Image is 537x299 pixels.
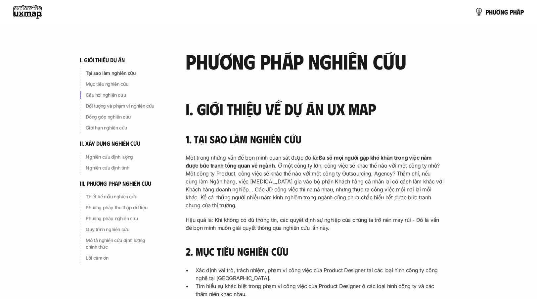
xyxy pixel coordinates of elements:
span: h [513,8,517,16]
p: Mục tiêu nghiên cứu [86,81,157,87]
a: Giới hạn nghiên cứu [80,123,159,133]
a: phươngpháp [475,5,524,19]
p: Hậu quả là: Khi không có đủ thông tin, các quyết định sự nghiệp của chúng ta trở nên may rủi - Đó... [186,216,444,232]
a: Nghiên cứu định tính [80,163,159,173]
a: Thiết kế mẫu nghiên cứu [80,191,159,202]
p: Tìm hiểu sự khác biệt trong phạm vi công việc của Product Designer ở các loại hình công ty và các... [196,282,444,298]
h6: iii. phương pháp nghiên cứu [80,180,152,187]
h6: ii. xây dựng nghiên cứu [80,140,140,147]
a: Lời cảm ơn [80,253,159,263]
a: Tại sao làm nghiên cứu [80,68,159,78]
span: p [486,8,489,16]
p: Quy trình nghiên cứu [86,226,157,233]
p: Phương pháp thu thập dữ liệu [86,204,157,211]
a: Quy trình nghiên cứu [80,224,159,235]
span: á [517,8,520,16]
a: Đối tượng và phạm vi nghiên cứu [80,101,159,111]
span: p [520,8,524,16]
a: Mô tả nghiên cứu định lượng chính thức [80,235,159,252]
p: Thiết kế mẫu nghiên cứu [86,193,157,200]
span: ơ [496,8,501,16]
a: Phương pháp nghiên cứu [80,213,159,224]
h4: 1. Tại sao làm nghiên cứu [186,133,444,145]
a: Câu hỏi nghiên cứu [80,90,159,100]
span: p [510,8,513,16]
span: h [489,8,493,16]
h3: I. Giới thiệu về dự án UX Map [186,100,444,118]
span: g [504,8,508,16]
span: n [501,8,504,16]
a: Đóng góp nghiên cứu [80,112,159,122]
p: Giới hạn nghiên cứu [86,125,157,131]
p: Một trong những vấn đề bọn mình quan sát được đó là: . Ở một công ty lớn, công việc sẽ khác thế n... [186,154,444,209]
p: Nghiên cứu định lượng [86,154,157,160]
p: Nghiên cứu định tính [86,165,157,171]
p: Lời cảm ơn [86,255,157,261]
a: Nghiên cứu định lượng [80,152,159,162]
p: Phương pháp nghiên cứu [86,215,157,222]
h6: i. giới thiệu dự án [80,56,125,64]
span: ư [493,8,496,16]
h4: 2. Mục tiêu nghiên cứu [186,245,444,258]
p: Đóng góp nghiên cứu [86,114,157,120]
p: Câu hỏi nghiên cứu [86,92,157,98]
p: Đối tượng và phạm vi nghiên cứu [86,103,157,109]
a: Mục tiêu nghiên cứu [80,79,159,89]
a: Phương pháp thu thập dữ liệu [80,202,159,213]
p: Xác định vai trò, trách nhiệm, phạm vi công việc của Product Designer tại các loại hình công ty c... [196,266,444,282]
p: Mô tả nghiên cứu định lượng chính thức [86,237,157,250]
p: Tại sao làm nghiên cứu [86,70,157,76]
h2: phương pháp nghiên cứu [186,50,444,72]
